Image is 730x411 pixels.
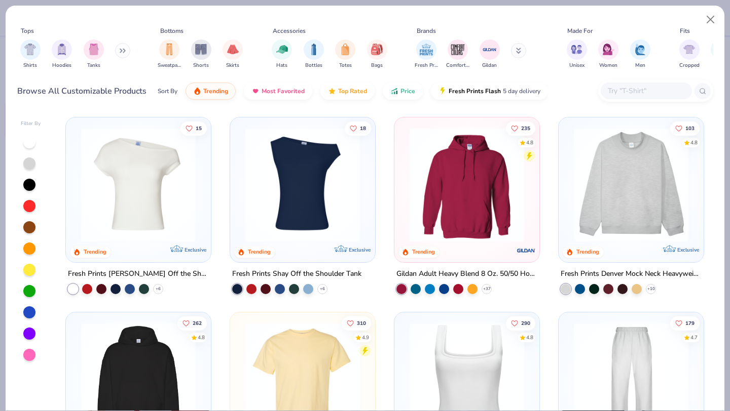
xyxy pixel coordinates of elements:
[304,39,324,69] div: filter for Bottles
[431,83,548,100] button: Fresh Prints Flash5 day delivery
[21,26,34,35] div: Tops
[567,39,587,69] div: filter for Unisex
[76,128,201,242] img: a1c94bf0-cbc2-4c5c-96ec-cab3b8502a7f
[20,39,41,69] div: filter for Shirts
[203,87,228,95] span: Trending
[569,128,693,242] img: f5d85501-0dbb-4ee4-b115-c08fa3845d83
[449,87,501,95] span: Fresh Prints Flash
[690,139,698,146] div: 4.8
[417,26,436,35] div: Brands
[345,121,371,135] button: Like
[598,39,618,69] button: filter button
[339,62,352,69] span: Totes
[164,44,175,55] img: Sweatpants Image
[272,39,292,69] div: filter for Hats
[195,44,207,55] img: Shorts Image
[226,62,239,69] span: Skirts
[367,39,387,69] button: filter button
[196,126,202,131] span: 15
[158,39,181,69] button: filter button
[371,62,383,69] span: Bags
[683,44,695,55] img: Cropped Image
[227,44,239,55] img: Skirts Image
[84,39,104,69] button: filter button
[84,39,104,69] div: filter for Tanks
[503,86,540,97] span: 5 day delivery
[193,320,202,325] span: 262
[186,83,236,100] button: Trending
[349,246,371,253] span: Exclusive
[160,26,184,35] div: Bottoms
[24,44,36,55] img: Shirts Image
[20,39,41,69] button: filter button
[371,44,382,55] img: Bags Image
[158,62,181,69] span: Sweatpants
[178,316,207,330] button: Like
[232,268,361,280] div: Fresh Prints Shay Off the Shoulder Tank
[244,83,312,100] button: Most Favorited
[415,39,438,69] button: filter button
[405,128,529,242] img: 01756b78-01f6-4cc6-8d8a-3c30c1a0c8ac
[685,126,695,131] span: 103
[87,62,100,69] span: Tanks
[198,334,205,341] div: 4.8
[635,44,646,55] img: Men Image
[482,42,497,57] img: Gildan Image
[360,126,366,131] span: 18
[521,126,530,131] span: 235
[567,26,593,35] div: Made For
[506,316,535,330] button: Like
[415,39,438,69] div: filter for Fresh Prints
[357,320,366,325] span: 310
[320,83,375,100] button: Top Rated
[181,121,207,135] button: Like
[483,286,490,292] span: + 37
[191,39,211,69] button: filter button
[304,39,324,69] button: filter button
[340,44,351,55] img: Totes Image
[17,85,147,97] div: Browse All Customizable Products
[400,87,415,95] span: Price
[630,39,650,69] button: filter button
[21,120,41,128] div: Filter By
[599,62,617,69] span: Women
[685,320,695,325] span: 179
[607,85,685,97] input: Try "T-Shirt"
[516,240,536,261] img: Gildan logo
[191,39,211,69] div: filter for Shorts
[690,334,698,341] div: 4.7
[342,316,371,330] button: Like
[52,39,72,69] div: filter for Hoodies
[439,87,447,95] img: flash.gif
[156,286,161,292] span: + 6
[273,26,306,35] div: Accessories
[383,83,423,100] button: Price
[320,286,325,292] span: + 6
[679,62,700,69] span: Cropped
[603,44,614,55] img: Women Image
[647,286,654,292] span: + 10
[677,246,699,253] span: Exclusive
[52,39,72,69] button: filter button
[679,39,700,69] button: filter button
[567,39,587,69] button: filter button
[670,316,700,330] button: Like
[635,62,645,69] span: Men
[158,87,177,96] div: Sort By
[193,87,201,95] img: trending.gif
[308,44,319,55] img: Bottles Image
[335,39,355,69] button: filter button
[480,39,500,69] button: filter button
[571,44,582,55] img: Unisex Image
[480,39,500,69] div: filter for Gildan
[68,268,209,280] div: Fresh Prints [PERSON_NAME] Off the Shoulder Top
[276,62,287,69] span: Hats
[185,246,206,253] span: Exclusive
[670,121,700,135] button: Like
[415,62,438,69] span: Fresh Prints
[338,87,367,95] span: Top Rated
[482,62,497,69] span: Gildan
[419,42,434,57] img: Fresh Prints Image
[446,39,469,69] button: filter button
[305,62,322,69] span: Bottles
